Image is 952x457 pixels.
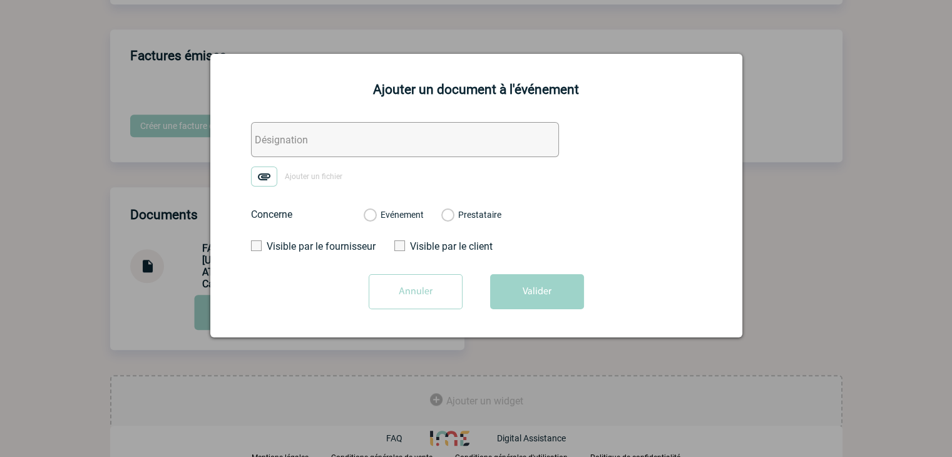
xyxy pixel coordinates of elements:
label: Concerne [251,208,351,220]
button: Valider [490,274,584,309]
h2: Ajouter un document à l'événement [226,82,727,97]
label: Visible par le client [394,240,510,252]
label: Evénement [364,210,376,221]
span: Ajouter un fichier [285,173,342,182]
label: Prestataire [441,210,453,221]
input: Annuler [369,274,463,309]
label: Visible par le fournisseur [251,240,367,252]
input: Désignation [251,122,559,157]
